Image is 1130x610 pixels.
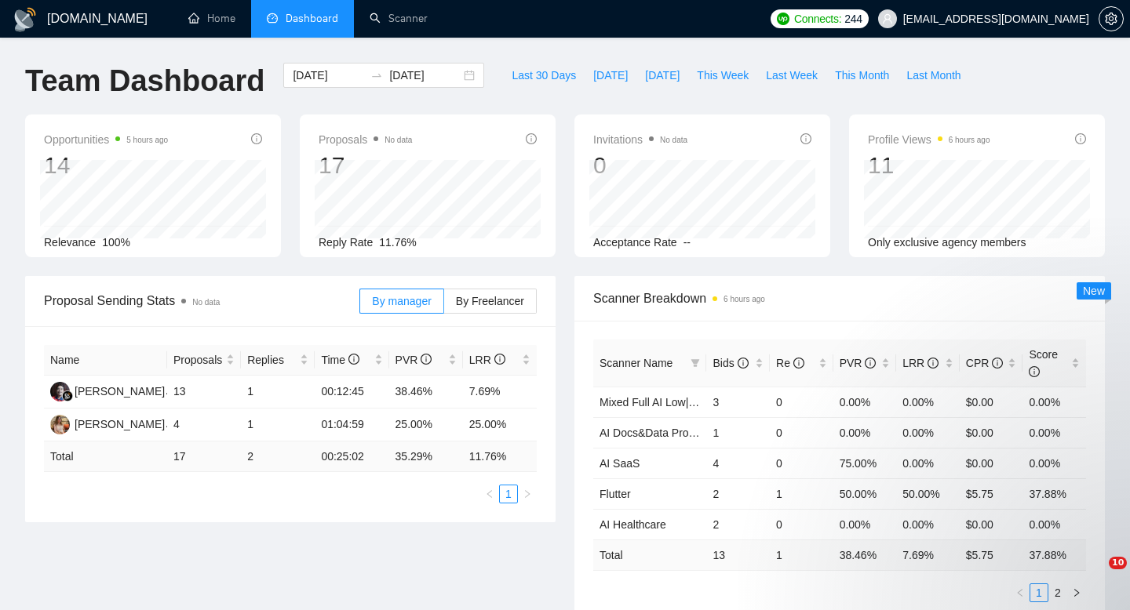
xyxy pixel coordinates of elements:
[395,354,432,366] span: PVR
[480,485,499,503] li: Previous Page
[1011,583,1030,602] li: Previous Page
[865,358,876,369] span: info-circle
[241,376,315,408] td: 1
[800,133,811,144] span: info-circle
[44,151,168,180] div: 14
[499,485,518,503] li: 1
[44,236,96,249] span: Relevance
[315,408,388,441] td: 01:04:59
[13,7,38,32] img: logo
[600,427,726,439] a: AI Docs&Data Processing
[949,136,990,144] time: 6 hours ago
[126,136,168,144] time: 5 hours ago
[167,408,241,441] td: 4
[456,295,524,307] span: By Freelancer
[826,63,898,88] button: This Month
[389,441,463,472] td: 35.29 %
[1072,588,1081,597] span: right
[44,345,167,376] th: Name
[960,387,1023,417] td: $0.00
[319,130,412,149] span: Proposals
[370,12,428,25] a: searchScanner
[494,354,505,365] span: info-circle
[241,408,315,441] td: 1
[706,387,770,417] td: 3
[706,539,770,570] td: 13
[1022,387,1086,417] td: 0.00%
[102,236,130,249] span: 100%
[1067,583,1086,602] button: right
[868,151,990,180] div: 11
[1049,584,1066,601] a: 2
[902,357,939,369] span: LRR
[794,10,841,27] span: Connects:
[928,358,939,369] span: info-circle
[44,291,359,310] span: Proposal Sending Stats
[315,376,388,408] td: 00:12:45
[44,441,167,472] td: Total
[370,69,383,82] span: swap-right
[906,67,960,84] span: Last Month
[421,354,432,365] span: info-circle
[868,130,990,149] span: Profile Views
[1029,366,1040,377] span: info-circle
[518,485,537,503] button: right
[600,518,666,531] a: AI Healthcare
[372,295,431,307] span: By manager
[687,351,703,375] span: filter
[840,357,877,369] span: PVR
[757,63,826,88] button: Last Week
[389,408,463,441] td: 25.00%
[1029,348,1058,378] span: Score
[463,441,537,472] td: 11.76 %
[776,357,804,369] span: Re
[593,130,687,149] span: Invitations
[1030,584,1048,601] a: 1
[793,358,804,369] span: info-circle
[75,416,165,433] div: [PERSON_NAME]
[25,63,264,100] h1: Team Dashboard
[770,387,833,417] td: 0
[192,298,220,307] span: No data
[75,383,165,400] div: [PERSON_NAME]
[898,63,969,88] button: Last Month
[62,390,73,401] img: gigradar-bm.png
[518,485,537,503] li: Next Page
[1099,6,1124,31] button: setting
[600,396,790,408] a: Mixed Full AI Low|no code|automations
[463,408,537,441] td: 25.00%
[319,151,412,180] div: 17
[770,509,833,539] td: 0
[1030,583,1048,602] li: 1
[167,376,241,408] td: 13
[636,63,688,88] button: [DATE]
[241,345,315,376] th: Replies
[44,130,168,149] span: Opportunities
[593,151,687,180] div: 0
[167,345,241,376] th: Proposals
[706,509,770,539] td: 2
[503,63,585,88] button: Last 30 Days
[706,448,770,478] td: 4
[50,417,165,430] a: AV[PERSON_NAME]
[167,441,241,472] td: 17
[293,67,364,84] input: Start date
[835,67,889,84] span: This Month
[370,69,383,82] span: to
[593,289,1086,308] span: Scanner Breakdown
[267,13,278,24] span: dashboard
[286,12,338,25] span: Dashboard
[1083,285,1105,297] span: New
[585,63,636,88] button: [DATE]
[385,136,412,144] span: No data
[691,358,700,368] span: filter
[1099,13,1124,25] a: setting
[833,448,897,478] td: 75.00%
[1015,588,1025,597] span: left
[485,489,494,499] span: left
[777,13,789,25] img: upwork-logo.png
[251,133,262,144] span: info-circle
[688,63,757,88] button: This Week
[645,67,680,84] span: [DATE]
[593,539,706,570] td: Total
